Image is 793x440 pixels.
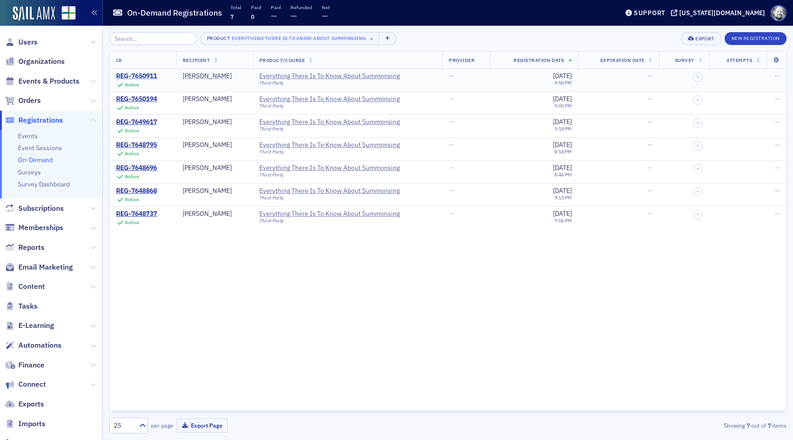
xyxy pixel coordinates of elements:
a: Finance [5,360,45,370]
a: Surveys [18,168,41,176]
a: Everything There Is To Know About Summonsing [259,141,400,149]
span: Memberships [18,223,63,233]
span: Tasks [18,301,38,311]
p: Paid [271,4,281,11]
span: 7 [230,13,234,20]
span: Profile [771,5,787,21]
span: — [322,11,328,21]
span: — [648,186,653,195]
span: ID [116,57,122,63]
span: Imports [18,419,45,429]
div: Everything There Is To Know About Summonsing [259,210,400,218]
a: Organizations [5,56,65,67]
a: Content [5,282,45,292]
span: [DATE] [553,118,572,126]
a: New Registration [725,34,787,42]
span: — [449,186,454,195]
span: — [775,118,780,126]
button: New Registration [725,32,787,45]
a: Everything There Is To Know About Summonsing [259,118,400,126]
a: [PERSON_NAME] [183,95,232,103]
div: Active [125,151,139,157]
button: [US_STATE][DOMAIN_NAME] [671,10,768,16]
a: Everything There Is To Know About Summonsing [259,164,400,172]
a: Registrations [5,115,63,125]
span: — [775,95,780,103]
span: Reports [18,243,45,253]
a: [PERSON_NAME] [183,141,232,149]
a: Exports [5,399,44,409]
span: – [697,143,699,148]
span: — [449,209,454,218]
a: Imports [5,419,45,429]
div: Active [125,220,139,226]
time: 9:00 PM [554,102,572,109]
button: Export [681,32,721,45]
div: Export [695,36,714,41]
span: — [648,164,653,172]
a: [PERSON_NAME] [183,72,232,80]
div: REG-7648737 [116,210,157,218]
div: [PERSON_NAME] [183,187,232,195]
img: SailAMX [13,6,55,21]
a: Orders [5,96,41,106]
span: Organizations [18,56,65,67]
div: Everything There Is To Know About Summonsing [232,34,366,43]
span: Orders [18,96,41,106]
span: — [648,95,653,103]
a: Email Marketing [5,262,73,272]
span: — [449,95,454,103]
span: Third-Party [259,125,284,132]
div: Active [125,82,139,88]
span: Expiration Date [600,57,645,63]
time: 7:06 PM [554,217,572,224]
a: Subscriptions [5,203,64,214]
span: — [449,118,454,126]
span: [DATE] [553,95,572,103]
time: 5:18 PM [554,125,572,132]
div: Active [125,174,139,180]
a: View Homepage [55,6,76,22]
span: Attempts [726,57,752,63]
span: — [775,72,780,80]
span: — [449,164,454,172]
span: — [775,186,780,195]
a: [PERSON_NAME] [183,164,232,172]
span: — [648,118,653,126]
span: — [449,141,454,149]
a: Everything There Is To Know About Summonsing [259,72,400,80]
a: Users [5,37,38,47]
span: – [697,74,699,79]
a: Events [18,132,38,140]
div: [PERSON_NAME] [183,210,232,218]
a: REG-7649617 [116,118,157,126]
span: [DATE] [553,209,572,218]
a: REG-7650194 [116,95,157,103]
a: Survey Dashboard [18,180,70,188]
span: — [648,141,653,149]
p: Refunded [290,4,312,11]
button: ProductEverything There Is To Know About Summonsing× [200,32,380,45]
p: Net [322,4,330,11]
span: × [368,34,376,43]
span: Content [18,282,45,292]
p: Total [230,4,241,11]
span: Automations [18,340,61,350]
span: Email Marketing [18,262,73,272]
strong: 7 [766,421,772,429]
span: – [697,189,699,194]
span: — [775,164,780,172]
input: Search… [109,32,197,45]
a: REG-7648868 [116,187,157,195]
a: REG-7650911 [116,72,157,80]
span: Finance [18,360,45,370]
span: Registration Date [514,57,564,63]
